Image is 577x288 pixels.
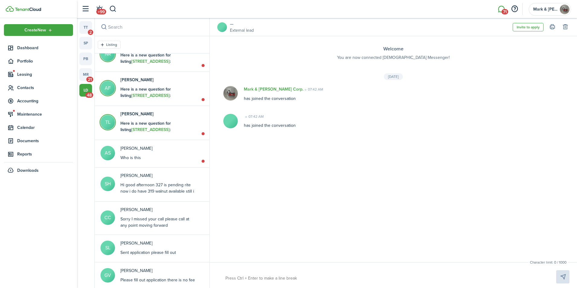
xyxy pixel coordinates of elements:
avatar-text: GV [100,268,115,283]
avatar-text: CC [100,210,115,225]
avatar-text: NR [100,47,115,61]
span: Mark & Marilyn Corp. [533,7,557,11]
a: sp [79,37,92,50]
img: TenantCloud [15,8,41,11]
div: Sorry I missed your call please call at any point moving forward [120,216,196,229]
span: Calendar [17,124,73,131]
img: Mark & Marilyn Corp. [560,5,569,14]
div: [DATE] [384,73,403,80]
div: Hi good afternoon 327 is pending rite now i do have 319 walnut available still i sent you a appli... [120,182,196,201]
avatar-text: SL [100,241,115,255]
input: search [95,18,209,36]
button: Delete [561,23,569,31]
button: Open resource center [509,4,520,14]
p: Colton Capriotti [120,206,196,213]
button: Open menu [4,24,73,36]
div: Please fill out application there is no fee [120,277,195,283]
avatar-text: TL [100,115,115,130]
p: Mark & [PERSON_NAME] Corp. [244,86,303,92]
a: Reports [4,148,73,160]
p: Tyrone Lewis [120,111,196,117]
a: pb [79,53,92,65]
button: Invite to apply [513,23,544,31]
a: — [230,21,254,27]
div: Sent application please fill out [120,249,176,256]
b: Here is a new question for listing : [120,52,171,65]
avatar-text: SH [100,177,115,191]
p: Amber Fisher [120,77,196,83]
filter-tag-label: Listing [106,42,117,47]
span: Documents [17,138,73,144]
button: Search [100,23,108,31]
span: Maintenance [17,111,73,117]
p: Sandra Leighton [120,240,176,246]
a: mr [79,68,92,81]
span: +99 [96,9,106,14]
a: External lead [230,27,254,34]
b: Here is a new question for listing : [120,86,171,99]
img: Mark & Marilyn Corp. [223,86,238,101]
p: Steven Hanson [120,172,196,179]
avatar-text: AF [100,81,115,95]
a: ld [79,84,92,97]
a: Notifications [94,2,105,17]
span: Accounting [17,98,73,104]
button: Open sidebar [80,3,91,15]
p: Aaron Smith [120,145,152,152]
avatar-text: AS [100,146,115,160]
span: 21 [86,77,93,82]
span: 2 [88,30,93,35]
span: Leasing [17,71,73,78]
p: Glenna Ventimiglia [120,267,195,274]
div: Who is this [120,155,152,161]
div: I am interested in [STREET_ADDRESS]. [120,120,196,139]
time: 07:42 AM [244,114,264,119]
span: 48 [85,92,93,98]
span: Contacts [17,85,73,91]
div: has joined the conversation [238,114,503,129]
img: TenantCloud [6,6,14,12]
span: Dashboard [17,45,73,51]
h3: Welcome [222,45,565,53]
small: Character limit: 0 / 1000 [528,260,568,265]
a: Dashboard [4,42,73,54]
button: Search [109,4,117,14]
p: You are now connected [DEMOGRAPHIC_DATA] Messenger! [222,54,565,61]
div: has joined the conversation [238,86,503,102]
b: Here is a new question for listing : [120,120,171,133]
div: I am interested in [STREET_ADDRESS]. [120,86,196,105]
button: Print [548,23,556,31]
span: Downloads [17,167,39,174]
span: Reports [17,151,73,157]
filter-tag: Open filter [98,41,121,49]
span: Portfolio [17,58,73,64]
time: 07:42 AM [303,87,323,92]
span: Create New [24,28,46,32]
a: tt [79,21,92,34]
